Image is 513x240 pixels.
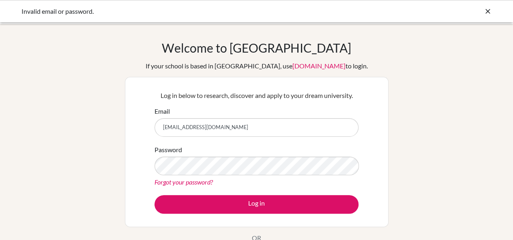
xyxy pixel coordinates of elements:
[155,145,182,155] label: Password
[292,62,346,70] a: [DOMAIN_NAME]
[155,195,358,214] button: Log in
[155,91,358,100] p: Log in below to research, discover and apply to your dream university.
[146,61,368,71] div: If your school is based in [GEOGRAPHIC_DATA], use to login.
[21,6,370,16] div: Invalid email or password.
[155,106,170,116] label: Email
[155,178,213,186] a: Forgot your password?
[162,40,351,55] h1: Welcome to [GEOGRAPHIC_DATA]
